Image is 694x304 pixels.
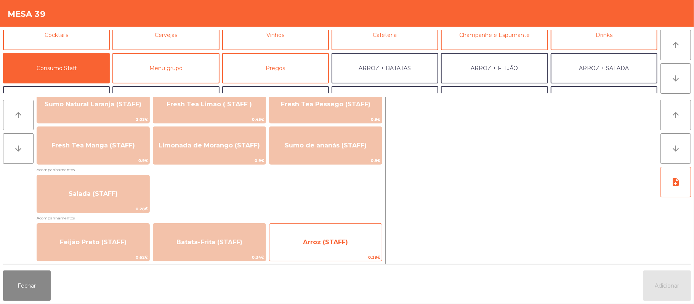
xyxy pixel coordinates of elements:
button: note_add [660,167,691,197]
button: BATATA + SALADA [222,86,329,117]
span: Acompanhamentos [37,166,382,173]
button: FEIJÃO + SALADA [441,86,548,117]
span: 0.34€ [153,254,266,261]
i: arrow_upward [671,110,680,120]
i: arrow_upward [671,40,680,50]
span: 0.62€ [37,254,149,261]
span: Sumo Natural Laranja (STAFF) [45,101,141,108]
span: Batata-Frita (STAFF) [176,238,242,246]
button: Cafeteria [332,20,438,50]
span: Salada (STAFF) [69,190,118,197]
button: FEIJÃO + FEIJÃO [551,86,657,117]
i: arrow_downward [671,74,680,83]
span: 0.39€ [269,254,382,261]
button: arrow_downward [660,63,691,94]
button: Pregos [222,53,329,83]
span: Limonada de Morango (STAFF) [159,142,260,149]
span: Fresh Tea Limão ( STAFF ) [167,101,252,108]
i: arrow_upward [14,110,23,120]
span: Arroz (STAFF) [303,238,348,246]
button: arrow_downward [660,133,691,164]
span: 0.9€ [269,116,382,123]
span: 2.03€ [37,116,149,123]
button: Cocktails [3,20,110,50]
button: Consumo Staff [3,53,110,83]
button: arrow_upward [660,30,691,60]
span: 0.9€ [269,157,382,164]
button: Vinhos [222,20,329,50]
button: arrow_upward [3,100,34,130]
span: 0.9€ [37,157,149,164]
button: ARROZ + ARROZ [3,86,110,117]
button: Cervejas [112,20,219,50]
i: note_add [671,178,680,187]
span: Sumo de ananás (STAFF) [285,142,367,149]
span: Fresh Tea Pessego (STAFF) [281,101,370,108]
i: arrow_downward [14,144,23,153]
i: arrow_downward [671,144,680,153]
button: arrow_downward [3,133,34,164]
span: Acompanhamentos [37,214,382,222]
button: ARROZ + BATATAS [332,53,438,83]
button: Champanhe e Espumante [441,20,548,50]
span: 0.28€ [37,205,149,213]
span: 0.9€ [153,157,266,164]
button: Fechar [3,270,51,301]
h4: Mesa 39 [8,8,46,20]
button: ARROZ + SALADA [551,53,657,83]
span: Feijão Preto (STAFF) [60,238,127,246]
span: 0.45€ [153,116,266,123]
button: Menu grupo [112,53,219,83]
button: ARROZ + FEIJÃO [441,53,548,83]
button: BATATA + FEIJÃO [112,86,219,117]
button: Drinks [551,20,657,50]
button: arrow_upward [660,100,691,130]
span: Fresh Tea Manga (STAFF) [51,142,135,149]
button: BATATA + BATATA [332,86,438,117]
